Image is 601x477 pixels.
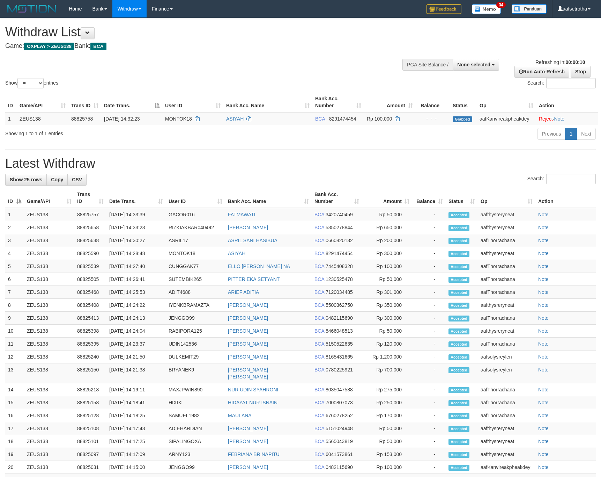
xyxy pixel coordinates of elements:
[24,338,74,350] td: ZEUS138
[416,92,450,112] th: Balance
[448,277,469,283] span: Accepted
[565,59,585,65] strong: 00:00:10
[228,315,268,321] a: [PERSON_NAME]
[448,413,469,419] span: Accepted
[24,234,74,247] td: ZEUS138
[326,387,353,392] span: Copy 8035047588 to clipboard
[228,451,280,457] a: FEBRIANA BR NAPITU
[453,116,472,122] span: Grabbed
[326,328,353,334] span: Copy 8466048513 to clipboard
[537,128,565,140] a: Previous
[74,299,106,312] td: 88825408
[74,247,106,260] td: 88825590
[412,234,446,247] td: -
[5,286,24,299] td: 7
[106,312,166,325] td: [DATE] 14:24:13
[326,276,353,282] span: Copy 1230525478 to clipboard
[412,260,446,273] td: -
[74,338,106,350] td: 88825395
[514,66,569,78] a: Run Auto-Refresh
[5,208,24,221] td: 1
[538,354,549,360] a: Note
[478,338,535,350] td: aafThorrachana
[478,286,535,299] td: aafThorrachana
[362,422,412,435] td: Rp 50,000
[362,221,412,234] td: Rp 650,000
[362,247,412,260] td: Rp 300,000
[72,177,82,182] span: CSV
[106,350,166,363] td: [DATE] 14:21:50
[106,409,166,422] td: [DATE] 14:18:25
[314,328,324,334] span: BCA
[362,409,412,422] td: Rp 170,000
[412,188,446,208] th: Balance: activate to sort column ascending
[326,426,353,431] span: Copy 5151024948 to clipboard
[5,247,24,260] td: 4
[5,260,24,273] td: 5
[228,263,290,269] a: ELLO [PERSON_NAME] NA
[571,66,591,78] a: Stop
[10,177,42,182] span: Show 25 rows
[362,312,412,325] td: Rp 300,000
[106,396,166,409] td: [DATE] 14:18:41
[223,92,312,112] th: Bank Acc. Name: activate to sort column ascending
[536,92,598,112] th: Action
[577,128,596,140] a: Next
[228,238,277,243] a: ASRIL SANI HASIBUA
[538,289,549,295] a: Note
[24,221,74,234] td: ZEUS138
[412,338,446,350] td: -
[314,212,324,217] span: BCA
[24,286,74,299] td: ZEUS138
[166,188,225,208] th: User ID: activate to sort column ascending
[314,387,324,392] span: BCA
[448,426,469,432] span: Accepted
[314,263,324,269] span: BCA
[362,325,412,338] td: Rp 50,000
[538,367,549,373] a: Note
[412,247,446,260] td: -
[362,234,412,247] td: Rp 200,000
[314,400,324,405] span: BCA
[228,289,259,295] a: ARIEF ADITIA
[448,367,469,373] span: Accepted
[457,62,490,67] span: None selected
[314,289,324,295] span: BCA
[478,208,535,221] td: aafthysreryneat
[326,238,353,243] span: Copy 0660820132 to clipboard
[448,400,469,406] span: Accepted
[106,247,166,260] td: [DATE] 14:28:48
[538,302,549,308] a: Note
[74,260,106,273] td: 88825539
[74,312,106,325] td: 88825413
[228,328,268,334] a: [PERSON_NAME]
[5,435,24,448] td: 18
[166,221,225,234] td: RIZKIAKBAR040492
[228,426,268,431] a: [PERSON_NAME]
[426,4,461,14] img: Feedback.jpg
[68,92,101,112] th: Trans ID: activate to sort column ascending
[362,260,412,273] td: Rp 100,000
[24,383,74,396] td: ZEUS138
[538,328,549,334] a: Note
[362,383,412,396] td: Rp 275,000
[106,221,166,234] td: [DATE] 14:33:23
[448,316,469,321] span: Accepted
[5,78,58,88] label: Show entries
[314,276,324,282] span: BCA
[450,92,477,112] th: Status
[478,247,535,260] td: aafthysreryneat
[24,363,74,383] td: ZEUS138
[162,92,223,112] th: User ID: activate to sort column ascending
[74,221,106,234] td: 88825658
[412,273,446,286] td: -
[24,396,74,409] td: ZEUS138
[538,439,549,444] a: Note
[546,174,596,184] input: Search:
[5,422,24,435] td: 17
[74,409,106,422] td: 88825128
[314,413,324,418] span: BCA
[326,413,353,418] span: Copy 6760278252 to clipboard
[362,363,412,383] td: Rp 700,000
[74,422,106,435] td: 88825108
